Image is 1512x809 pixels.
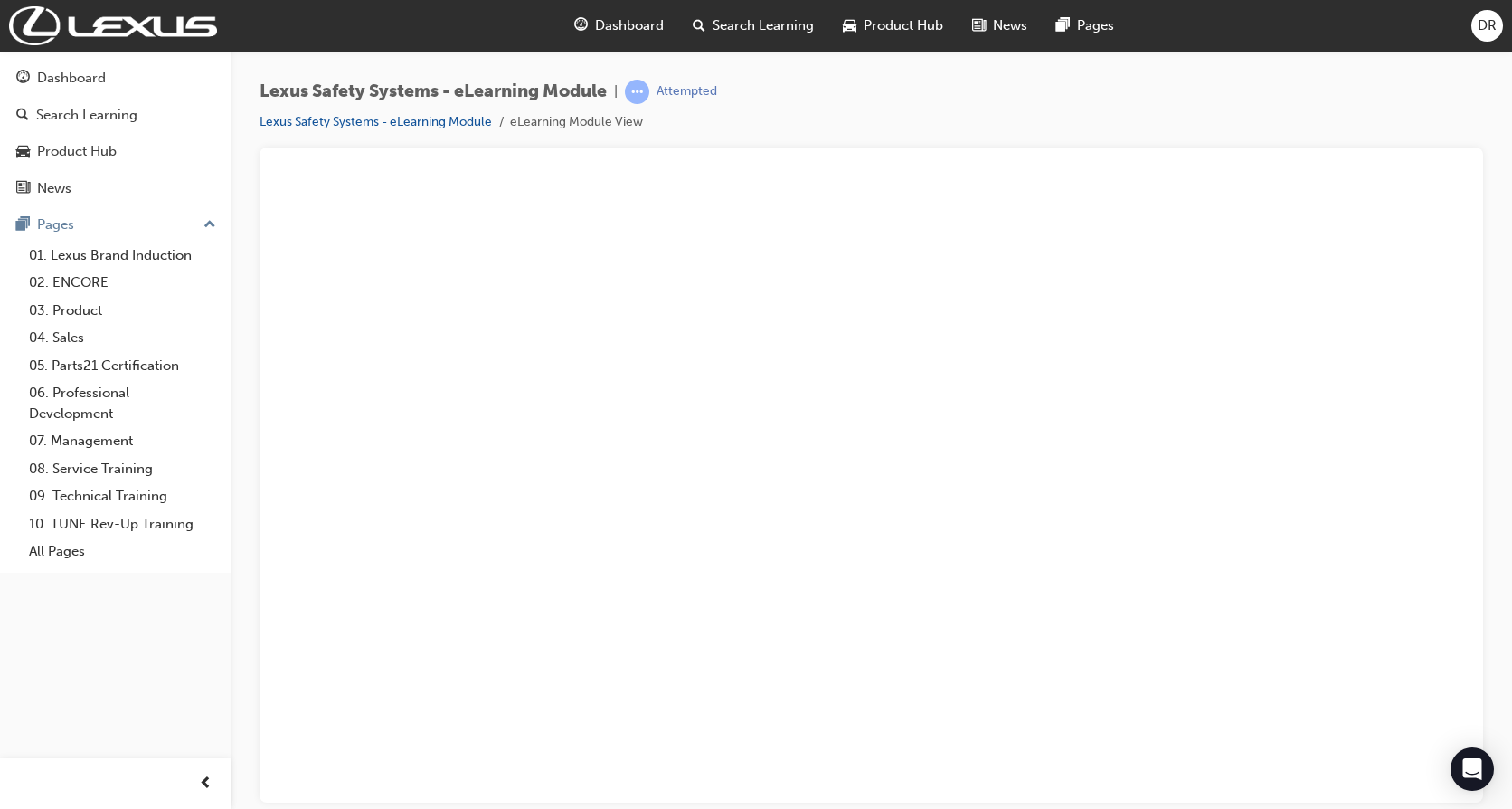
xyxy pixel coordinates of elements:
[37,141,117,162] div: Product Hub
[22,538,223,566] a: All Pages
[1042,7,1129,44] a: pages-iconPages
[7,99,223,132] a: Search Learning
[864,15,943,36] span: Product Hub
[7,172,223,205] a: News
[22,510,223,538] a: 10. TUNE Rev-Up Training
[574,14,588,37] span: guage-icon
[7,62,223,95] a: Dashboard
[9,6,217,45] img: Trak
[260,81,607,102] span: Lexus Safety Systems - eLearning Module
[37,68,106,89] div: Dashboard
[993,15,1027,36] span: News
[16,217,30,233] span: pages-icon
[22,455,223,483] a: 08. Service Training
[1451,747,1494,791] div: Open Intercom Messenger
[203,214,216,237] span: up-icon
[972,14,986,37] span: news-icon
[595,15,664,36] span: Dashboard
[22,242,223,270] a: 01. Lexus Brand Induction
[958,7,1042,44] a: news-iconNews
[7,58,223,208] button: DashboardSearch LearningProduct HubNews
[22,427,223,455] a: 07. Management
[1056,14,1070,37] span: pages-icon
[22,482,223,510] a: 09. Technical Training
[22,352,223,380] a: 05. Parts21 Certification
[36,105,137,126] div: Search Learning
[7,208,223,242] button: Pages
[199,773,213,795] span: prev-icon
[22,269,223,297] a: 02. ENCORE
[1471,10,1503,42] button: DR
[22,379,223,427] a: 06. Professional Development
[843,14,856,37] span: car-icon
[37,178,71,199] div: News
[16,108,29,124] span: search-icon
[693,14,705,37] span: search-icon
[510,112,643,133] li: eLearning Module View
[22,324,223,352] a: 04. Sales
[828,7,958,44] a: car-iconProduct Hub
[713,15,814,36] span: Search Learning
[625,80,649,104] span: learningRecordVerb_ATTEMPT-icon
[560,7,678,44] a: guage-iconDashboard
[1077,15,1114,36] span: Pages
[657,83,717,100] div: Attempted
[678,7,828,44] a: search-iconSearch Learning
[260,114,492,129] a: Lexus Safety Systems - eLearning Module
[16,71,30,87] span: guage-icon
[1478,15,1497,36] span: DR
[22,297,223,325] a: 03. Product
[16,181,30,197] span: news-icon
[7,135,223,168] a: Product Hub
[614,81,618,102] span: |
[16,144,30,160] span: car-icon
[37,214,74,235] div: Pages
